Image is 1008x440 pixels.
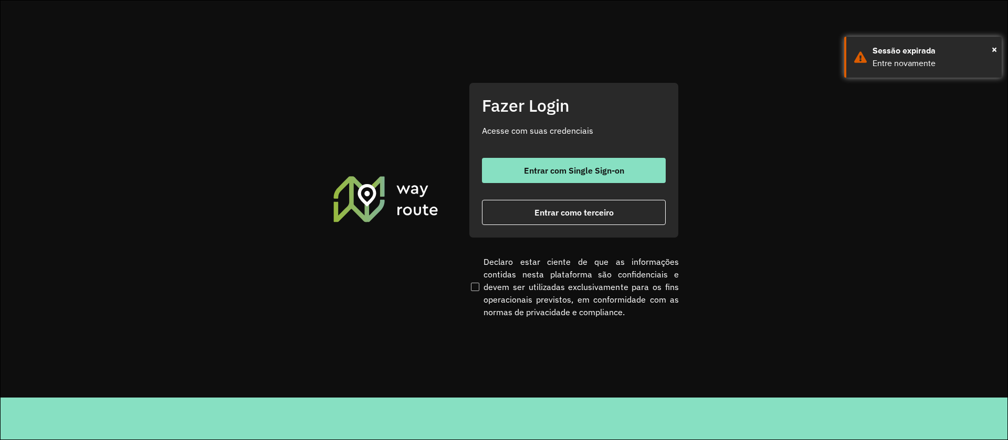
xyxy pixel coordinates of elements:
button: button [482,158,666,183]
span: × [992,41,997,57]
h2: Fazer Login [482,95,666,115]
p: Acesse com suas credenciais [482,124,666,137]
span: Entrar com Single Sign-on [524,166,624,175]
button: button [482,200,666,225]
img: Roteirizador AmbevTech [332,175,440,223]
span: Entrar como terceiro [534,208,614,217]
div: Entre novamente [873,57,994,70]
button: Close [992,41,997,57]
label: Declaro estar ciente de que as informações contidas nesta plataforma são confidenciais e devem se... [469,255,679,318]
div: Sessão expirada [873,45,994,57]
